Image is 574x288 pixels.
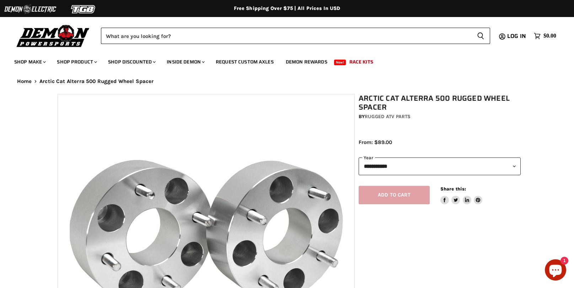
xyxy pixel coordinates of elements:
[365,113,411,120] a: Rugged ATV Parts
[3,5,572,12] div: Free Shipping Over $75 | All Prices In USD
[543,33,556,39] span: $0.00
[9,52,554,69] ul: Main menu
[9,55,50,69] a: Shop Make
[359,139,392,145] span: From: $89.00
[359,157,521,175] select: year
[530,31,560,41] a: $0.00
[210,55,279,69] a: Request Custom Axles
[504,33,530,39] a: Log in
[52,55,101,69] a: Shop Product
[359,94,521,112] h1: Arctic Cat Alterra 500 Rugged Wheel Spacer
[4,2,57,16] img: Demon Electric Logo 2
[161,55,209,69] a: Inside Demon
[543,259,568,282] inbox-online-store-chat: Shopify online store chat
[334,60,346,65] span: New!
[280,55,333,69] a: Demon Rewards
[440,186,483,205] aside: Share this:
[103,55,160,69] a: Shop Discounted
[344,55,379,69] a: Race Kits
[39,78,154,84] span: Arctic Cat Alterra 500 Rugged Wheel Spacer
[440,186,466,192] span: Share this:
[101,28,471,44] input: Search
[101,28,490,44] form: Product
[507,32,526,40] span: Log in
[3,78,572,84] nav: Breadcrumbs
[471,28,490,44] button: Search
[17,78,32,84] a: Home
[359,113,521,121] div: by
[57,2,110,16] img: TGB Logo 2
[14,23,92,48] img: Demon Powersports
